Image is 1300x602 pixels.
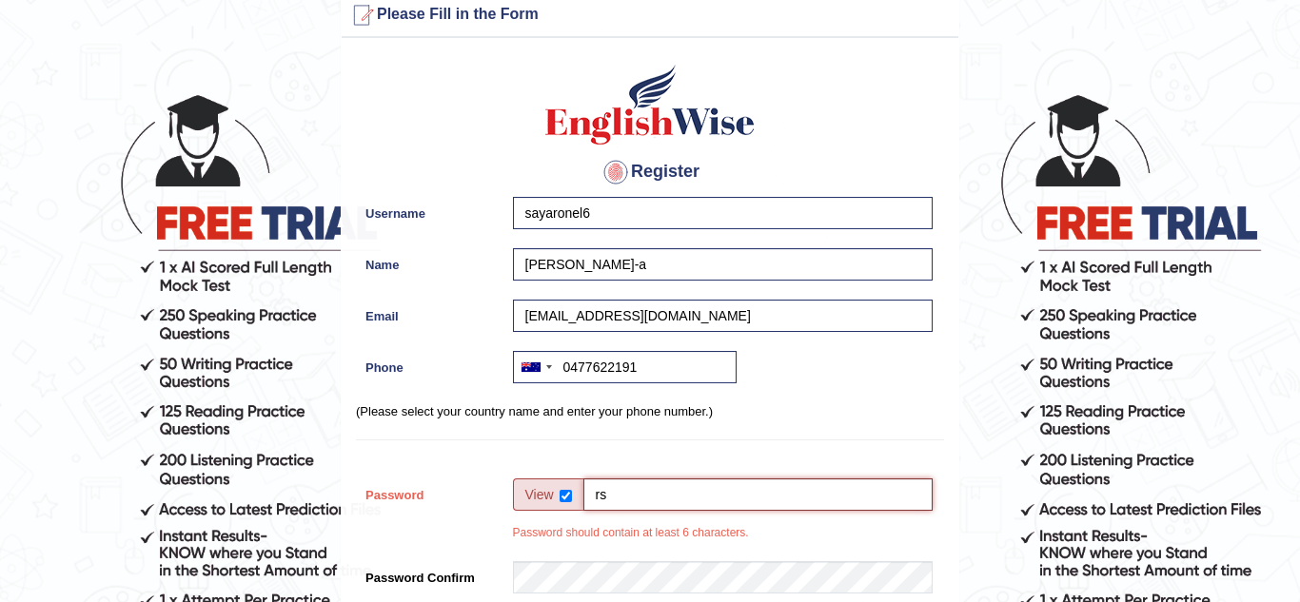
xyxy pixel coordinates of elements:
[356,402,944,420] p: (Please select your country name and enter your phone number.)
[542,62,758,147] img: Logo of English Wise create a new account for intelligent practice with AI
[356,157,944,187] h4: Register
[356,561,503,587] label: Password Confirm
[356,478,503,504] label: Password
[356,248,503,274] label: Name
[356,197,503,223] label: Username
[560,490,572,502] input: Show/Hide Password
[514,352,558,382] div: Australia: +61
[356,351,503,377] label: Phone
[513,351,737,383] input: +61 412 345 678
[356,300,503,325] label: Email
